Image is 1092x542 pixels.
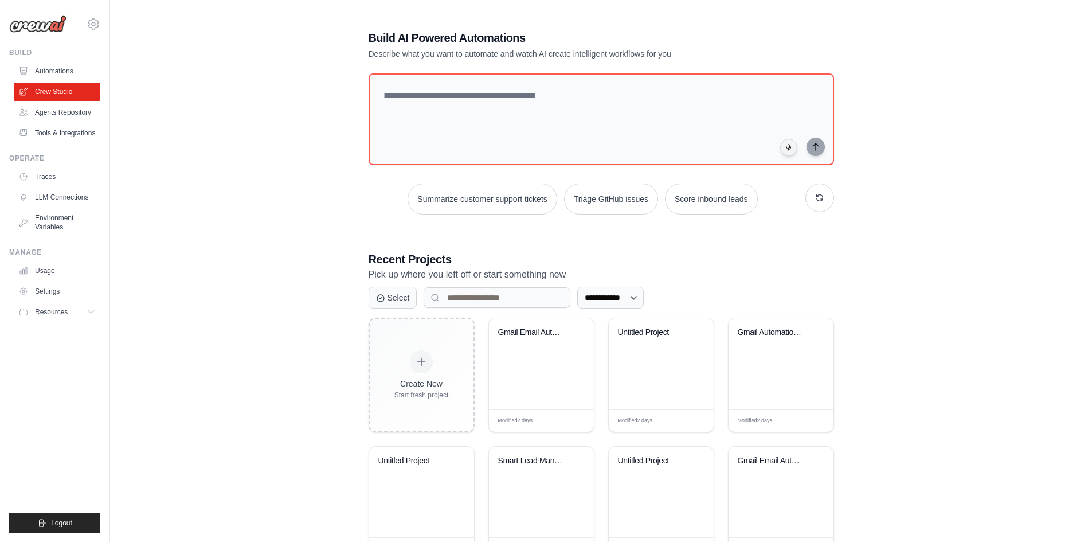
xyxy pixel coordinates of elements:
[14,62,100,80] a: Automations
[9,48,100,57] div: Build
[9,15,66,33] img: Logo
[498,327,567,338] div: Gmail Email Automation System
[9,513,100,533] button: Logout
[618,327,687,338] div: Untitled Project
[738,456,807,466] div: Gmail Email Automation
[369,251,834,267] h3: Recent Projects
[564,184,658,215] button: Triage GitHub issues
[806,416,816,425] span: Edit
[805,184,834,212] button: Get new suggestions
[618,456,687,466] div: Untitled Project
[14,282,100,301] a: Settings
[780,139,797,156] button: Click to speak your automation idea
[14,188,100,206] a: LLM Connections
[14,167,100,186] a: Traces
[408,184,557,215] button: Summarize customer support tickets
[35,307,68,317] span: Resources
[369,287,417,309] button: Select
[394,391,449,400] div: Start fresh project
[498,456,567,466] div: Smart Lead Management & Routing System
[9,248,100,257] div: Manage
[14,124,100,142] a: Tools & Integrations
[9,154,100,163] div: Operate
[14,209,100,236] a: Environment Variables
[566,416,576,425] span: Edit
[369,267,834,282] p: Pick up where you left off or start something new
[14,103,100,122] a: Agents Repository
[14,83,100,101] a: Crew Studio
[369,48,754,60] p: Describe what you want to automate and watch AI create intelligent workflows for you
[738,417,773,425] span: Modified 2 days
[686,416,696,425] span: Edit
[378,456,448,466] div: Untitled Project
[618,417,653,425] span: Modified 2 days
[738,327,807,338] div: Gmail Automation System
[498,417,533,425] span: Modified 2 days
[51,518,72,528] span: Logout
[665,184,758,215] button: Score inbound leads
[369,30,754,46] h1: Build AI Powered Automations
[394,378,449,389] div: Create New
[14,262,100,280] a: Usage
[14,303,100,321] button: Resources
